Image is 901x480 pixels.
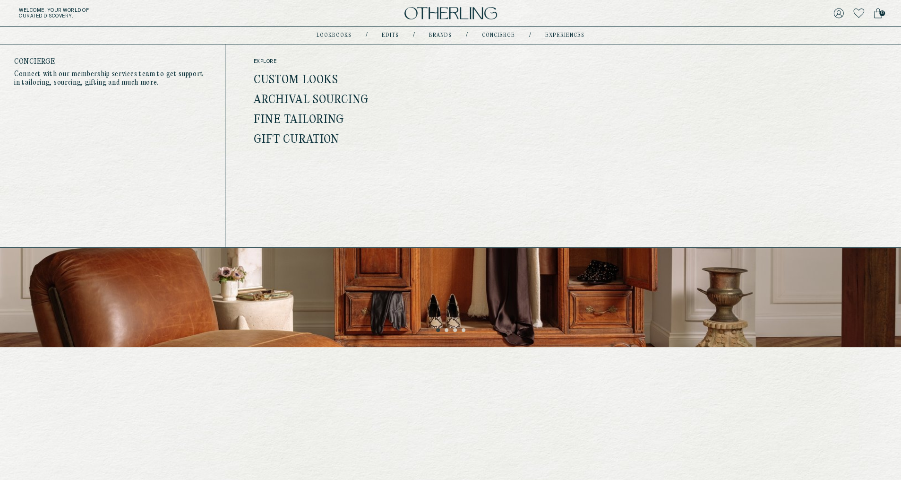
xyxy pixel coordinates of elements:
[482,33,515,38] a: concierge
[545,33,584,38] a: experiences
[436,328,441,333] button: 1
[254,74,338,87] a: Custom Looks
[14,59,211,65] h4: Concierge
[879,10,885,16] span: 0
[254,114,344,126] a: Fine Tailoring
[254,94,369,106] a: Archival Sourcing
[874,7,882,20] a: 0
[413,32,415,39] div: /
[254,59,465,64] span: explore
[466,32,468,39] div: /
[254,134,339,146] a: Gift Curation
[462,328,466,333] button: 4
[429,33,452,38] a: Brands
[366,32,368,39] div: /
[19,8,278,19] h5: Welcome . Your world of curated discovery.
[14,70,211,87] p: Connect with our membership services team to get support in tailoring, sourcing, gifting and much...
[404,7,497,20] img: logo
[317,33,352,38] a: lookbooks
[453,328,458,333] button: 3
[529,32,531,39] div: /
[382,33,399,38] a: Edits
[445,328,449,333] button: 2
